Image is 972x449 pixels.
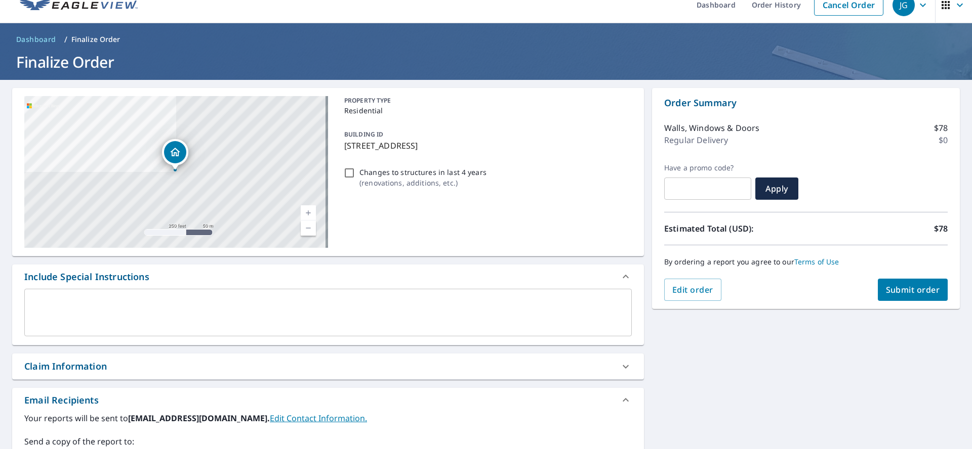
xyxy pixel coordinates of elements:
p: Finalize Order [71,34,120,44]
div: Dropped pin, building 1, Residential property, 33356 Richmond Tpke Hanover, VA 23069 [162,139,188,170]
li: / [64,33,67,46]
label: Your reports will be sent to [24,412,632,424]
h1: Finalize Order [12,52,960,72]
p: Residential [344,105,628,116]
p: $0 [939,134,948,146]
p: Walls, Windows & Doors [664,122,759,134]
div: Include Special Instructions [24,270,149,284]
div: Claim Information [12,353,644,379]
span: Apply [763,183,790,194]
span: Edit order [672,284,713,295]
p: By ordering a report you agree to our [664,257,948,266]
a: Terms of Use [794,257,839,266]
span: Dashboard [16,34,56,44]
p: [STREET_ADDRESS] [344,140,628,152]
span: Submit order [886,284,940,295]
a: Current Level 17, Zoom Out [301,220,316,236]
p: Changes to structures in last 4 years [359,167,487,177]
label: Send a copy of the report to: [24,435,632,447]
p: Estimated Total (USD): [664,222,806,235]
label: Have a promo code? [664,163,751,172]
button: Apply [755,177,798,200]
a: Current Level 17, Zoom In [301,205,316,220]
p: Regular Delivery [664,134,728,146]
button: Submit order [878,279,948,301]
p: $78 [934,122,948,134]
p: PROPERTY TYPE [344,96,628,105]
div: Email Recipients [24,393,99,407]
div: Include Special Instructions [12,264,644,289]
p: ( renovations, additions, etc. ) [359,177,487,188]
a: EditContactInfo [270,413,367,424]
p: $78 [934,222,948,235]
b: [EMAIL_ADDRESS][DOMAIN_NAME]. [128,413,270,424]
p: BUILDING ID [344,130,383,139]
div: Email Recipients [12,388,644,412]
button: Edit order [664,279,721,301]
p: Order Summary [664,96,948,110]
nav: breadcrumb [12,31,960,48]
a: Dashboard [12,31,60,48]
div: Claim Information [24,360,107,373]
